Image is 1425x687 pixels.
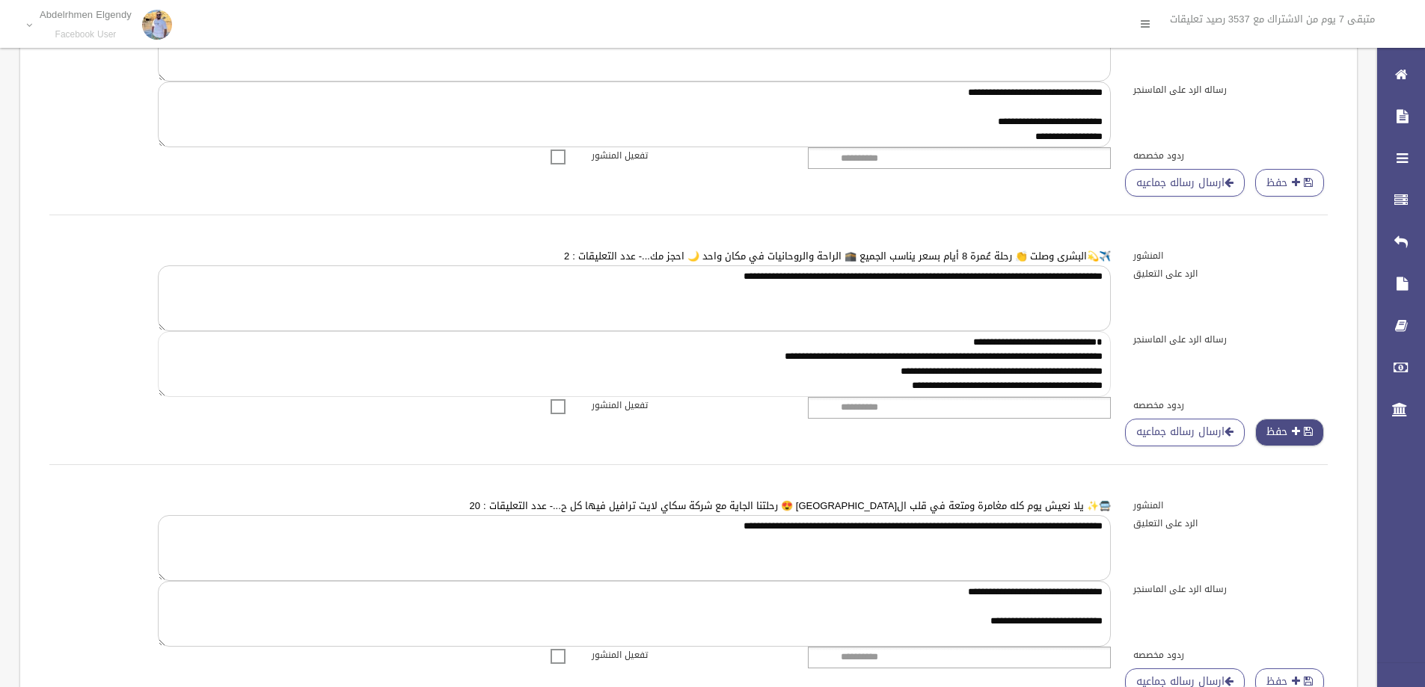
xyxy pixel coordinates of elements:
label: المنشور [1122,247,1339,264]
a: 🚍✨ يلا نعيش يوم كله مغامرة ومتعة في قلب ال[GEOGRAPHIC_DATA] 😍 رحلتنا الجاية مع شركة سكاي لايت ترا... [470,496,1112,515]
a: ارسال رساله جماعيه [1125,169,1245,197]
button: حفظ [1255,419,1324,446]
a: ✈️💫البشرى وصلت 👏 رحلة عُمرة 8 أيام بسعر يناسب الجميع 🕋 الراحة والروحانيات في مكان واحد 🌙 احجز مك.... [564,247,1111,265]
p: Abdelrhmen Elgendy [40,9,132,20]
label: الرد على التعليق [1122,515,1339,532]
a: ارسال رساله جماعيه [1125,419,1245,446]
label: المنشور [1122,497,1339,514]
label: رساله الرد على الماسنجر [1122,331,1339,348]
label: رساله الرد على الماسنجر [1122,581,1339,597]
label: تفعيل المنشور [580,147,797,164]
label: تفعيل المنشور [580,647,797,663]
label: ردود مخصصه [1122,647,1339,663]
label: ردود مخصصه [1122,397,1339,413]
label: رساله الرد على الماسنجر [1122,81,1339,98]
label: ردود مخصصه [1122,147,1339,164]
small: Facebook User [40,29,132,40]
button: حفظ [1255,169,1324,197]
label: الرد على التعليق [1122,265,1339,282]
label: تفعيل المنشور [580,397,797,413]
